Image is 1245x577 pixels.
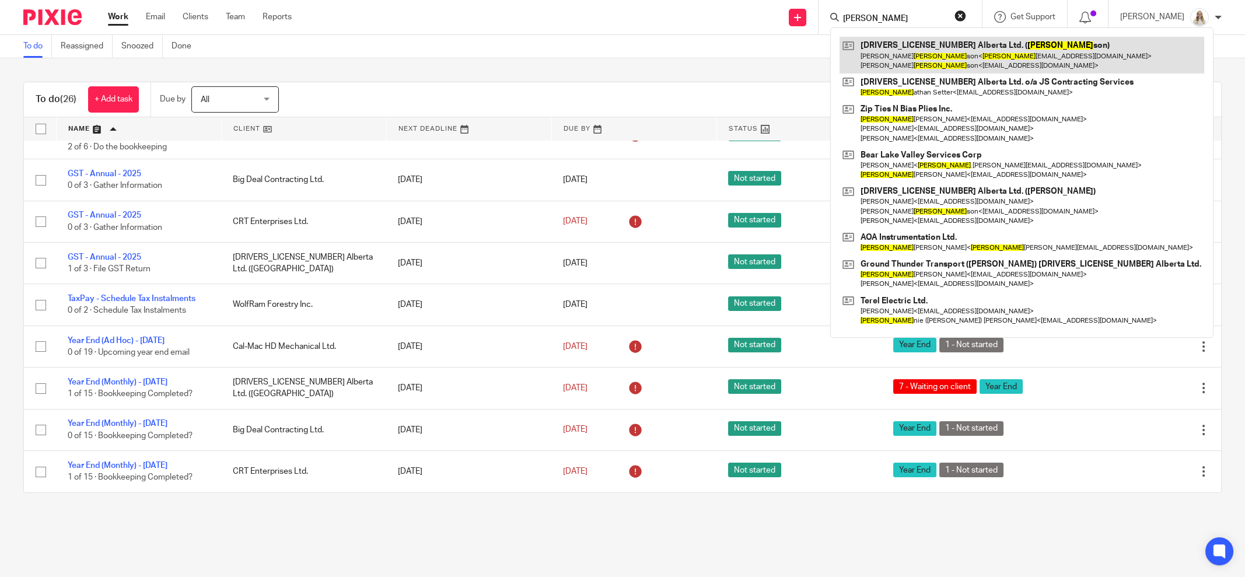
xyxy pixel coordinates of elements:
[386,242,551,284] td: [DATE]
[386,368,551,409] td: [DATE]
[221,368,386,409] td: [DRIVERS_LICENSE_NUMBER] Alberta Ltd. ([GEOGRAPHIC_DATA])
[68,348,190,356] span: 0 of 19 · Upcoming year end email
[68,432,193,440] span: 0 of 15 · Bookkeeping Completed?
[68,378,167,386] a: Year End (Monthly) - [DATE]
[60,95,76,104] span: (26)
[172,35,200,58] a: Done
[386,201,551,242] td: [DATE]
[68,170,141,178] a: GST - Annual - 2025
[893,338,936,352] span: Year End
[68,461,167,470] a: Year End (Monthly) - [DATE]
[68,307,186,315] span: 0 of 2 · Schedule Tax Instalments
[68,265,151,273] span: 1 of 3 · File GST Return
[221,284,386,326] td: WolfRam Forestry Inc.
[563,467,587,475] span: [DATE]
[728,213,781,228] span: Not started
[386,451,551,492] td: [DATE]
[1120,11,1184,23] p: [PERSON_NAME]
[88,86,139,113] a: + Add task
[386,284,551,326] td: [DATE]
[563,218,587,226] span: [DATE]
[108,11,128,23] a: Work
[563,384,587,392] span: [DATE]
[183,11,208,23] a: Clients
[563,259,587,267] span: [DATE]
[68,223,162,232] span: 0 of 3 · Gather Information
[842,14,947,25] input: Search
[68,295,195,303] a: TaxPay - Schedule Tax Instalments
[386,159,551,201] td: [DATE]
[728,254,781,269] span: Not started
[221,451,386,492] td: CRT Enterprises Ltd.
[563,176,587,184] span: [DATE]
[939,463,1003,477] span: 1 - Not started
[563,342,587,351] span: [DATE]
[68,143,167,151] span: 2 of 6 · Do the bookkeeping
[68,337,165,345] a: Year End (Ad Hoc) - [DATE]
[221,201,386,242] td: CRT Enterprises Ltd.
[221,242,386,284] td: [DRIVERS_LICENSE_NUMBER] Alberta Ltd. ([GEOGRAPHIC_DATA])
[386,326,551,367] td: [DATE]
[68,181,162,190] span: 0 of 3 · Gather Information
[728,171,781,186] span: Not started
[1010,13,1055,21] span: Get Support
[563,301,587,309] span: [DATE]
[386,409,551,450] td: [DATE]
[23,9,82,25] img: Pixie
[939,421,1003,436] span: 1 - Not started
[728,463,781,477] span: Not started
[36,93,76,106] h1: To do
[221,409,386,450] td: Big Deal Contracting Ltd.
[68,390,193,398] span: 1 of 15 · Bookkeeping Completed?
[728,338,781,352] span: Not started
[1190,8,1209,27] img: Headshot%2011-2024%20white%20background%20square%202.JPG
[160,93,186,105] p: Due by
[728,421,781,436] span: Not started
[68,211,141,219] a: GST - Annual - 2025
[61,35,113,58] a: Reassigned
[893,463,936,477] span: Year End
[939,338,1003,352] span: 1 - Not started
[263,11,292,23] a: Reports
[954,10,966,22] button: Clear
[68,419,167,428] a: Year End (Monthly) - [DATE]
[728,379,781,394] span: Not started
[23,35,52,58] a: To do
[980,379,1023,394] span: Year End
[146,11,165,23] a: Email
[221,326,386,367] td: Cal-Mac HD Mechanical Ltd.
[893,379,977,394] span: 7 - Waiting on client
[893,421,936,436] span: Year End
[68,253,141,261] a: GST - Annual - 2025
[728,296,781,311] span: Not started
[563,426,587,434] span: [DATE]
[221,159,386,201] td: Big Deal Contracting Ltd.
[201,96,209,104] span: All
[121,35,163,58] a: Snoozed
[68,473,193,481] span: 1 of 15 · Bookkeeping Completed?
[226,11,245,23] a: Team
